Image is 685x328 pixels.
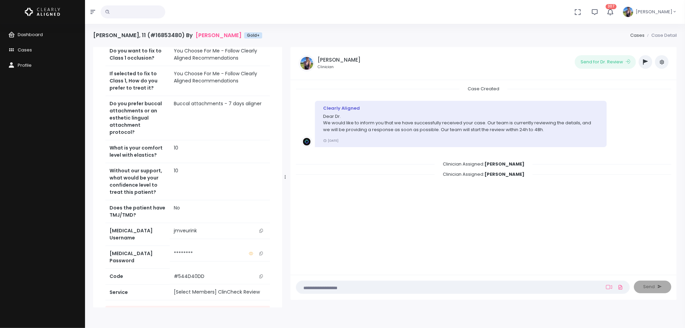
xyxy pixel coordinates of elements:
[460,83,507,94] span: Case Created
[18,62,32,68] span: Profile
[105,223,170,246] th: [MEDICAL_DATA] Username
[616,281,624,293] a: Add Files
[105,66,170,96] th: If selected to fix to Class 1, How do you prefer to treat it?
[636,9,672,15] span: [PERSON_NAME]
[484,161,524,167] b: [PERSON_NAME]
[323,113,599,133] p: Dear Dr. We would like to inform you that we have successfully received your case. Our team is cu...
[605,284,614,290] a: Add Loom Video
[435,169,533,179] span: Clinician Assigned:
[25,5,60,19] img: Logo Horizontal
[93,47,282,308] div: scrollable content
[105,284,170,300] th: Service
[435,159,533,169] span: Clinician Assigned:
[606,4,617,9] span: 307
[170,163,270,200] td: 10
[105,306,270,318] a: Access Service
[170,269,270,284] td: #544D40DD
[170,96,270,140] td: Buccal attachments - 7 days aligner
[105,246,170,269] th: [MEDICAL_DATA] Password
[630,32,645,38] a: Cases
[18,47,32,53] span: Cases
[170,223,270,239] td: jmveurink
[323,105,599,112] div: Clearly Aligned
[318,57,361,63] h5: [PERSON_NAME]
[484,171,524,177] b: [PERSON_NAME]
[170,43,270,66] td: You Choose For Me - Follow Clearly Aligned Recommendations
[105,140,170,163] th: What is your comfort level with elastics?
[318,64,361,70] small: Clinician
[244,32,262,38] span: Gold+
[174,288,266,296] div: [Select Members] ClinCheck Review
[93,32,262,38] h4: [PERSON_NAME], 11 (#16853480) By
[105,96,170,140] th: Do you prefer buccal attachments or an esthetic lingual attachment protocol?
[105,269,170,284] th: Code
[575,55,636,69] button: Send for Dr. Review
[645,32,677,39] li: Case Detail
[622,6,634,18] img: Header Avatar
[323,138,338,143] small: [DATE]
[105,163,170,200] th: Without our support, what would be your confidence level to treat this patient?
[18,31,43,38] span: Dashboard
[170,200,270,223] td: No
[196,32,241,38] a: [PERSON_NAME]
[170,66,270,96] td: You Choose For Me - Follow Clearly Aligned Recommendations
[105,200,170,223] th: Does the patient have TMJ/TMD?
[170,140,270,163] td: 10
[105,43,170,66] th: Do you want to fix to Class 1 occlusion?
